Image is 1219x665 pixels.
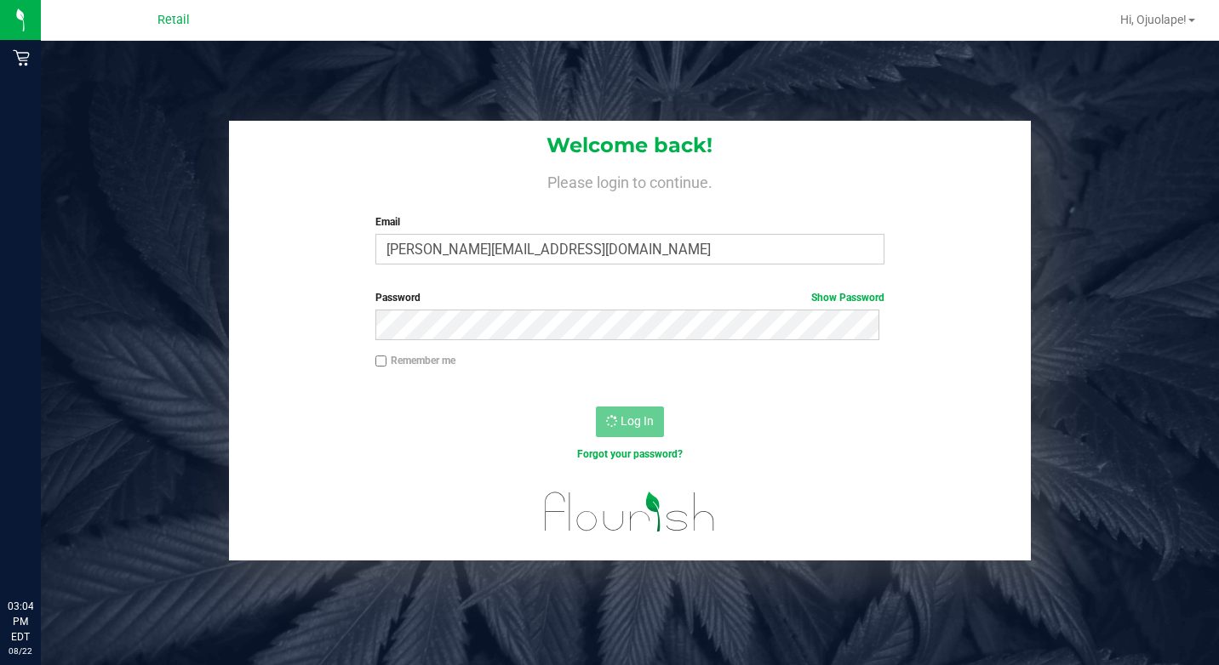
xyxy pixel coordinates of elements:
p: 08/22 [8,645,33,657]
a: Show Password [811,292,884,304]
input: Remember me [375,355,387,367]
label: Remember me [375,353,455,368]
a: Forgot your password? [577,448,683,460]
button: Log In [596,406,664,437]
label: Email [375,214,884,230]
span: Log In [621,414,654,428]
span: Hi, Ojuolape! [1120,13,1187,26]
span: Retail [157,13,190,27]
h1: Welcome back! [229,134,1032,156]
span: Password [375,292,421,304]
inline-svg: Retail [13,49,30,66]
h4: Please login to continue. [229,170,1032,190]
img: flourish_logo.svg [529,480,730,544]
p: 03:04 PM EDT [8,599,33,645]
